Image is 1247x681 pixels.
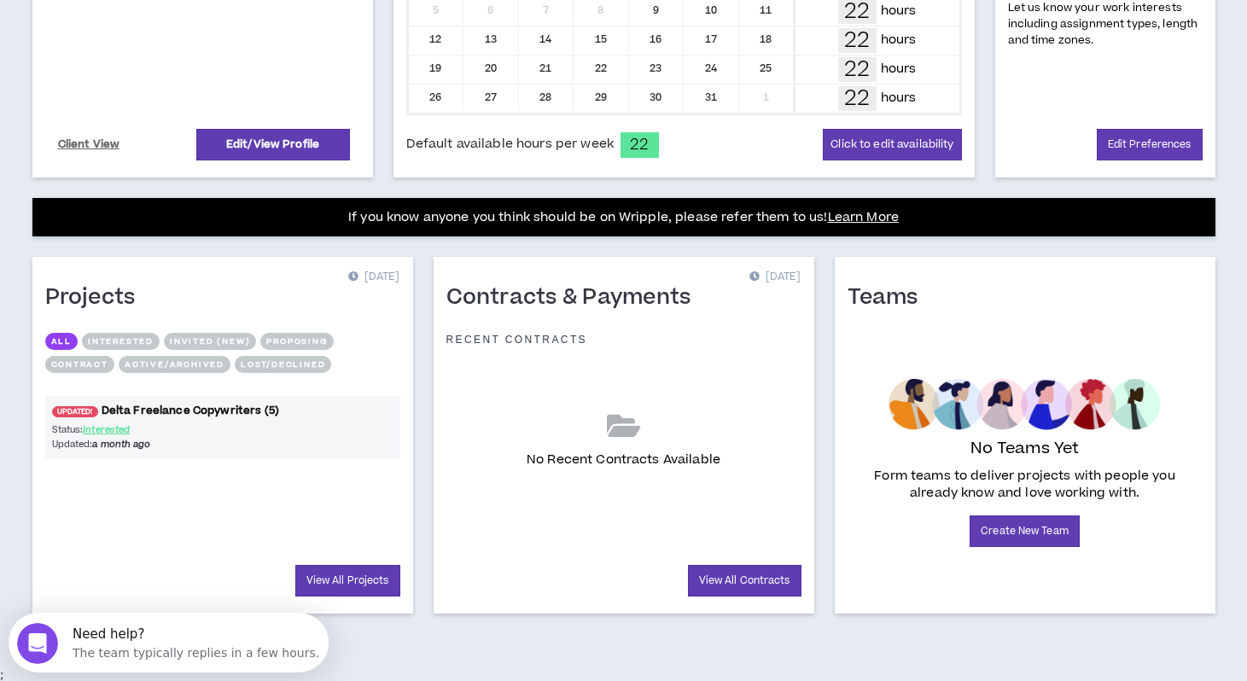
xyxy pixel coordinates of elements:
p: hours [881,2,917,20]
button: Proposing [260,333,333,350]
a: Create New Team [970,515,1080,547]
a: Client View [55,130,123,160]
p: [DATE] [749,269,801,286]
span: UPDATED! [52,406,98,417]
a: UPDATED!Delta Freelance Copywriters (5) [45,403,400,419]
iframe: Intercom live chat [17,623,58,664]
p: hours [881,89,917,108]
p: Form teams to deliver projects with people you already know and love working with. [854,468,1196,502]
p: [DATE] [348,269,399,286]
p: hours [881,31,917,49]
div: Open Intercom Messenger [7,7,327,54]
h1: Teams [848,284,931,311]
a: Edit/View Profile [196,129,350,160]
a: Learn More [828,208,899,226]
img: empty [889,379,1161,430]
button: All [45,333,78,350]
p: Updated: [52,437,223,451]
button: Contract [45,356,114,373]
iframe: Intercom live chat discovery launcher [9,613,329,672]
button: Lost/Declined [235,356,331,373]
div: The team typically replies in a few hours. [64,28,311,46]
p: No Teams Yet [970,437,1080,461]
h1: Projects [45,284,149,311]
button: Invited (new) [164,333,256,350]
p: No Recent Contracts Available [527,451,720,469]
a: Edit Preferences [1097,129,1203,160]
i: a month ago [92,438,150,451]
h1: Contracts & Payments [446,284,704,311]
span: Interested [83,423,130,436]
div: Need help? [64,15,311,28]
p: Status: [52,422,223,437]
p: hours [881,60,917,79]
button: Active/Archived [119,356,230,373]
a: View All Projects [295,565,400,597]
button: Interested [82,333,160,350]
p: Recent Contracts [446,333,588,346]
button: Click to edit availability [823,129,961,160]
span: Default available hours per week [406,135,614,154]
a: View All Contracts [688,565,801,597]
p: If you know anyone you think should be on Wripple, please refer them to us! [348,207,899,228]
